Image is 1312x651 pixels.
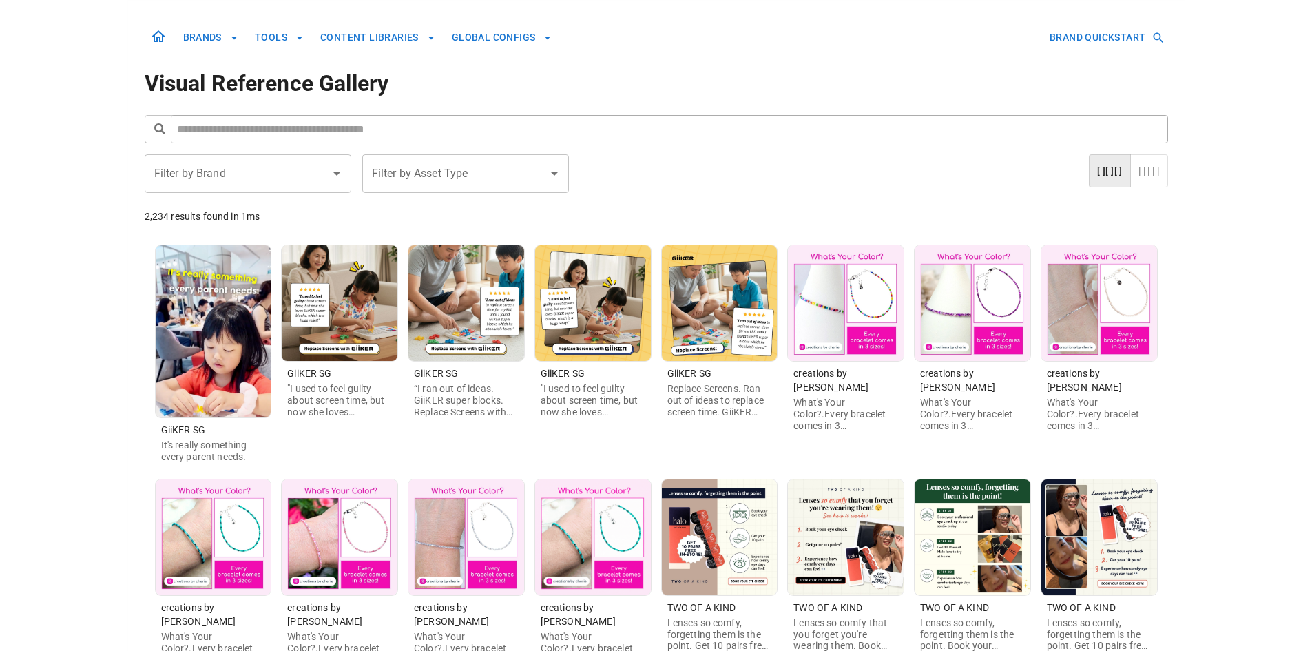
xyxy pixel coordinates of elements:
span: GiiKER SG [667,368,711,379]
span: GiiKER SG [161,424,205,435]
img: Image [156,245,271,417]
div: layout toggle [1089,154,1167,188]
span: “I ran out of ideas. GiiKER super blocks. Replace Screens with GiiKER.” [414,383,512,428]
img: Image [156,479,271,595]
span: What's Your Color?.Every bracelet comes in 3 sizes!.creations by [PERSON_NAME]. [793,397,886,454]
span: TWO OF A KIND [793,602,862,613]
span: GiiKER SG [414,368,458,379]
img: Image [662,245,778,361]
img: Image [662,479,778,595]
span: Replace Screens. Ran out of ideas to replace screen time. GiiKER super blocks. Absolutely loves. [667,383,764,440]
span: creations by [PERSON_NAME] [161,602,236,627]
span: 2,234 results found in 1ms [145,211,260,222]
span: creations by [PERSON_NAME] [1047,368,1122,393]
span: What's Your Color?.Every bracelet comes in 3 sizes!.creations by [PERSON_NAME]. [920,397,1012,454]
h1: Visual Reference Gallery [145,67,1168,100]
span: TWO OF A KIND [920,602,989,613]
span: creations by [PERSON_NAME] [541,602,616,627]
span: TWO OF A KIND [1047,602,1116,613]
span: creations by [PERSON_NAME] [414,602,489,627]
img: Image [282,479,397,595]
button: BRAND QUICKSTART [1044,25,1167,50]
img: Image [408,479,524,595]
button: BRANDS [178,25,244,50]
button: masonry layout [1130,154,1168,188]
button: Open [327,164,346,183]
img: Image [282,245,397,361]
img: Image [535,245,651,361]
img: Image [788,245,904,361]
span: "I used to feel guilty about screen time, but now she loves [PERSON_NAME] super blocks, which is ... [541,383,644,464]
span: GiiKER SG [541,368,585,379]
button: GLOBAL CONFIGS [446,25,558,50]
span: What's Your Color?.Every bracelet comes in 3 sizes!.creations by [PERSON_NAME]. [1047,397,1139,454]
button: card layout [1089,154,1131,188]
button: Open [545,164,564,183]
img: Image [1041,479,1157,595]
img: Image [915,479,1030,595]
img: Image [788,479,904,595]
span: creations by [PERSON_NAME] [287,602,362,627]
span: TWO OF A KIND [667,602,736,613]
img: Image [408,245,524,361]
span: GiiKER SG [287,368,331,379]
span: creations by [PERSON_NAME] [920,368,995,393]
span: creations by [PERSON_NAME] [793,368,868,393]
span: It's really something every parent needs. [161,440,247,462]
span: "I used to feel guilty about screen time, but now she loves [PERSON_NAME] super blocks, which is ... [287,383,391,464]
button: CONTENT LIBRARIES [315,25,441,50]
button: TOOLS [249,25,309,50]
img: Image [1041,245,1157,361]
img: Image [535,479,651,595]
img: Image [915,245,1030,361]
